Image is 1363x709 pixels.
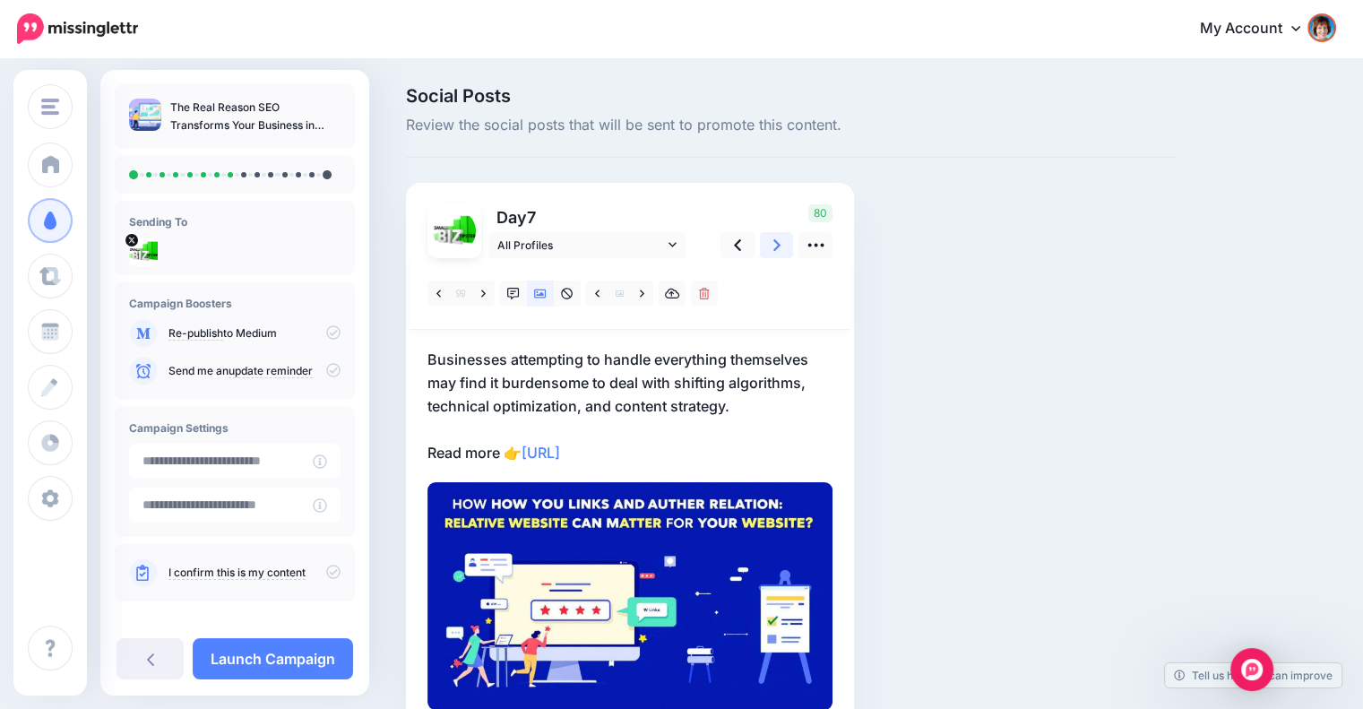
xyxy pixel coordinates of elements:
a: I confirm this is my content [168,566,306,580]
img: Missinglettr [17,13,138,44]
img: XSPZE6w9-66473.jpg [433,210,476,253]
h4: Sending To [129,215,341,229]
p: The Real Reason SEO Transforms Your Business in [DATE] and Beyond [170,99,341,134]
img: 281ed7b99f860d19ffa740b6de19db4e_thumb.jpg [129,99,161,131]
h4: Campaign Boosters [129,297,341,310]
p: to Medium [168,325,341,342]
a: update reminder [229,364,313,378]
span: 80 [808,204,832,222]
p: Businesses attempting to handle everything themselves may find it burdensome to deal with shiftin... [427,348,832,464]
span: 7 [527,208,536,227]
p: Send me an [168,363,341,379]
div: Open Intercom Messenger [1230,648,1273,691]
span: Review the social posts that will be sent to promote this content. [406,114,1177,137]
span: All Profiles [497,236,664,255]
span: Social Posts [406,87,1177,105]
h4: Campaign Settings [129,421,341,435]
a: Tell us how we can improve [1165,663,1341,687]
a: My Account [1182,7,1336,51]
img: XSPZE6w9-66473.jpg [129,238,158,266]
a: Re-publish [168,326,223,341]
p: Day [488,204,688,230]
a: All Profiles [488,232,686,258]
a: [URL] [522,444,560,462]
img: menu.png [41,99,59,115]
